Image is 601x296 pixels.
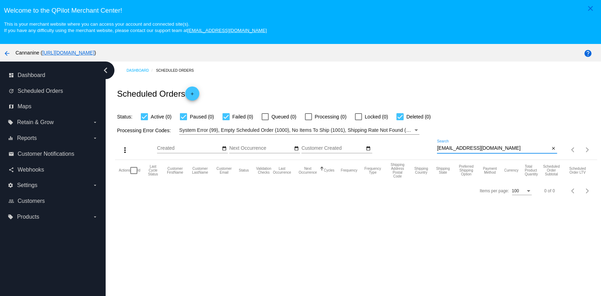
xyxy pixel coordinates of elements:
span: Cannanine ( ) [15,50,96,56]
mat-icon: more_vert [121,146,129,154]
h2: Scheduled Orders [117,86,199,101]
span: Reports [17,135,37,141]
a: map Maps [8,101,98,112]
span: Queued (0) [271,112,296,121]
mat-select: Items per page: [512,189,532,194]
span: Settings [17,182,37,188]
a: Dashboard [126,65,156,76]
mat-icon: date_range [294,146,299,152]
button: Change sorting for ShippingCountry [413,167,429,174]
mat-icon: close [551,146,556,152]
button: Change sorting for CustomerLastName [191,167,209,174]
button: Change sorting for Subtotal [541,165,562,176]
button: Change sorting for CustomerFirstName [166,167,184,174]
button: Clear [550,145,557,152]
span: Maps [18,103,31,110]
div: 0 of 0 [544,188,555,193]
button: Change sorting for LastProcessingCycleId [147,165,159,176]
i: arrow_drop_down [92,120,98,125]
i: arrow_drop_down [92,182,98,188]
span: Customers [18,198,45,204]
button: Change sorting for PaymentMethod.Type [482,167,498,174]
mat-header-cell: Actions [119,160,130,181]
input: Next Occurrence [229,146,293,151]
span: Paused (0) [190,112,214,121]
button: Change sorting for Status [239,168,249,173]
div: Items per page: [480,188,509,193]
h3: Welcome to the QPilot Merchant Center! [4,7,597,14]
button: Change sorting for CurrencyIso [504,168,519,173]
i: local_offer [8,120,13,125]
a: [EMAIL_ADDRESS][DOMAIN_NAME] [187,28,267,33]
a: dashboard Dashboard [8,70,98,81]
button: Change sorting for LifetimeValue [568,167,587,174]
mat-icon: close [586,4,595,13]
span: Processing Error Codes: [117,128,171,133]
span: Products [17,214,39,220]
i: map [8,104,14,109]
a: share Webhooks [8,164,98,175]
a: people_outline Customers [8,195,98,207]
i: equalizer [8,135,13,141]
button: Previous page [566,184,580,198]
mat-icon: date_range [366,146,371,152]
span: Locked (0) [365,112,388,121]
i: local_offer [8,214,13,220]
button: Change sorting for LastOccurrenceUtc [272,167,292,174]
button: Change sorting for ShippingPostcode [388,163,407,178]
a: email Customer Notifications [8,148,98,160]
button: Next page [580,143,594,157]
span: Failed (0) [232,112,253,121]
button: Change sorting for FrequencyType [364,167,382,174]
mat-select: Filter by Processing Error Codes [179,126,419,135]
span: 100 [512,188,519,193]
i: arrow_drop_down [92,214,98,220]
span: Active (0) [151,112,171,121]
mat-icon: help [584,49,592,58]
i: share [8,167,14,173]
button: Change sorting for ShippingState [435,167,450,174]
i: people_outline [8,198,14,204]
span: Customer Notifications [18,151,74,157]
span: Retain & Grow [17,119,54,126]
input: Search [437,146,550,151]
input: Customer Created [301,146,365,151]
button: Next page [580,184,594,198]
span: Deleted (0) [406,112,431,121]
a: [URL][DOMAIN_NAME] [42,50,94,56]
button: Change sorting for PreferredShippingOption [457,165,475,176]
i: dashboard [8,72,14,78]
a: Scheduled Orders [156,65,200,76]
span: Processing (0) [315,112,346,121]
mat-icon: date_range [222,146,227,152]
small: This is your merchant website where you can access your account and connected site(s). If you hav... [4,21,267,33]
i: email [8,151,14,157]
mat-icon: add [188,91,196,100]
span: Status: [117,114,132,120]
i: settings [8,182,13,188]
button: Change sorting for NextOccurrenceUtc [298,167,317,174]
button: Change sorting for Frequency [341,168,357,173]
a: update Scheduled Orders [8,85,98,97]
button: Change sorting for Id [137,168,140,173]
i: chevron_left [100,65,111,76]
span: Webhooks [18,167,44,173]
button: Previous page [566,143,580,157]
button: Change sorting for Cycles [324,168,334,173]
span: Scheduled Orders [18,88,63,94]
mat-header-cell: Total Product Quantity [525,160,541,181]
i: arrow_drop_down [92,135,98,141]
i: update [8,88,14,94]
span: Dashboard [18,72,45,78]
input: Created [157,146,220,151]
button: Change sorting for CustomerEmail [216,167,233,174]
mat-header-cell: Validation Checks [255,160,273,181]
mat-icon: arrow_back [3,49,11,58]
